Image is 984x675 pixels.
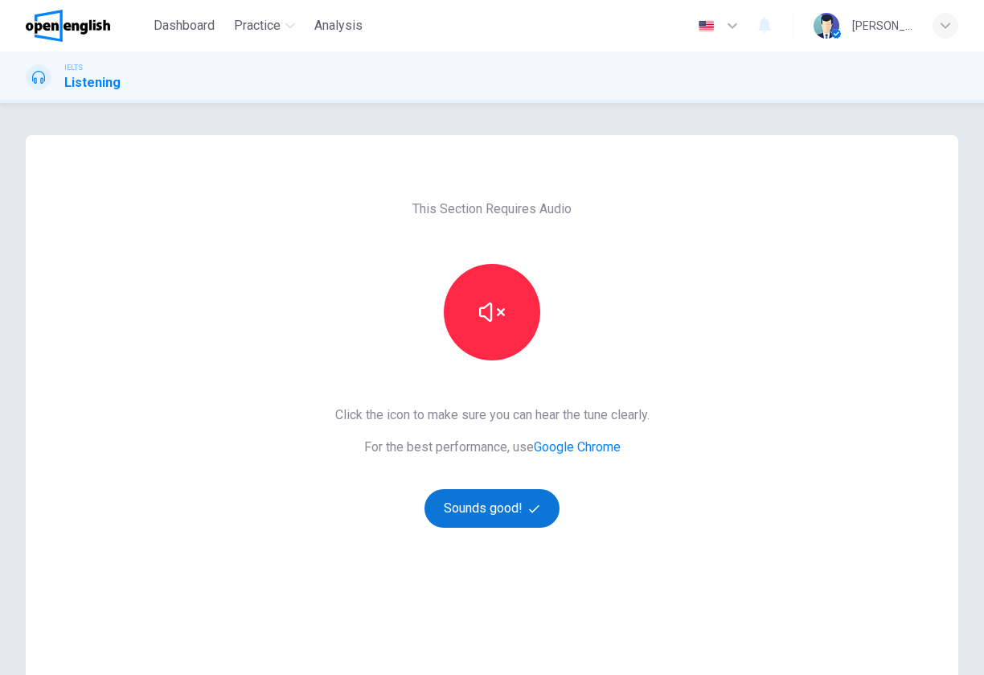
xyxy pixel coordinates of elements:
[234,16,281,35] span: Practice
[814,13,839,39] img: Profile picture
[424,489,560,528] button: Sounds good!
[335,405,650,425] span: Click the icon to make sure you can hear the tune clearly.
[335,438,650,457] span: For the best performance, use
[314,16,363,35] span: Analysis
[228,11,301,40] button: Practice
[64,62,83,73] span: IELTS
[26,10,110,42] img: OpenEnglish logo
[147,11,221,40] button: Dashboard
[308,11,369,40] button: Analysis
[412,200,572,219] span: This Section Requires Audio
[696,20,716,32] img: en
[534,439,621,455] a: Google Chrome
[154,16,215,35] span: Dashboard
[64,73,121,93] h1: Listening
[26,10,147,42] a: OpenEnglish logo
[852,16,913,35] div: [PERSON_NAME]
